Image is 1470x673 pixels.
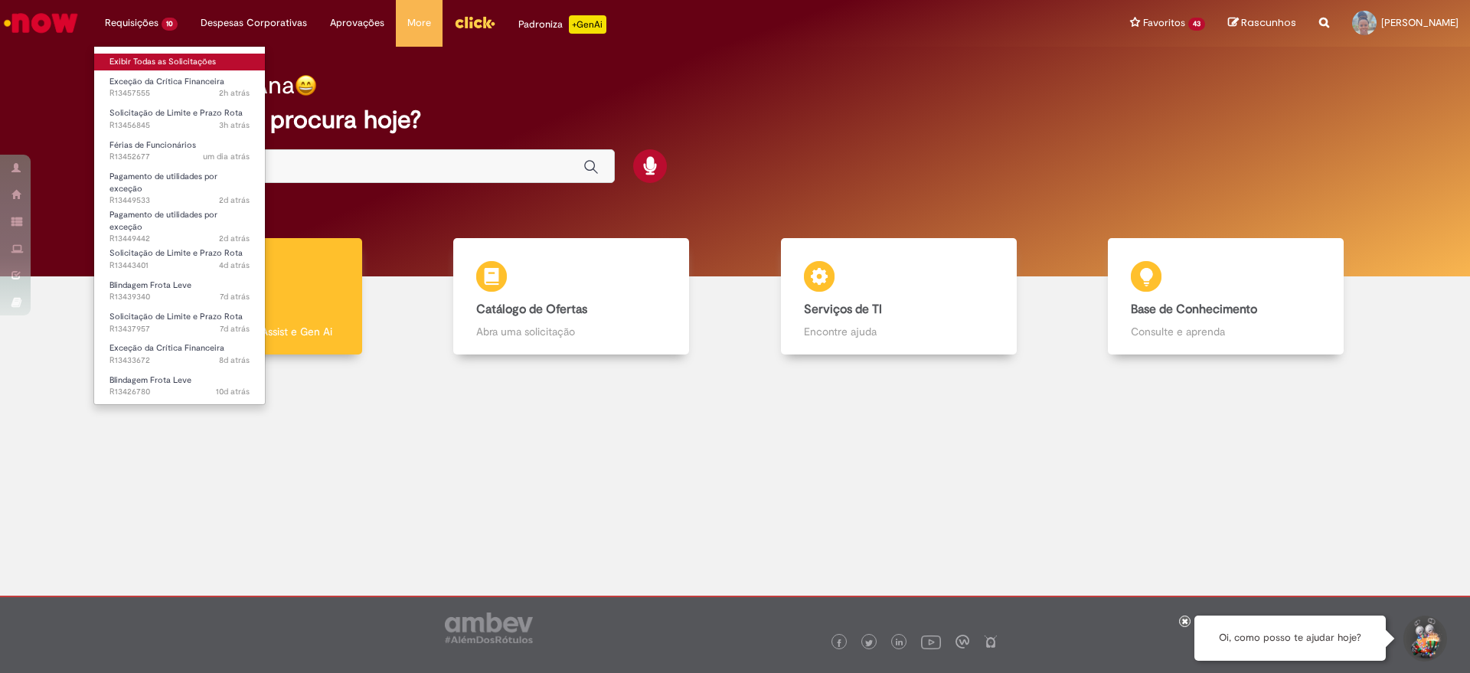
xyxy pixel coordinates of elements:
img: logo_footer_twitter.png [865,639,873,647]
span: R13426780 [109,386,250,398]
ul: Requisições [93,46,266,405]
span: Rascunhos [1241,15,1296,30]
span: Despesas Corporativas [201,15,307,31]
p: +GenAi [569,15,606,34]
h2: O que você procura hoje? [132,106,1338,133]
a: Tirar dúvidas Tirar dúvidas com Lupi Assist e Gen Ai [80,238,408,355]
span: 2d atrás [219,194,250,206]
img: happy-face.png [295,74,317,96]
a: Serviços de TI Encontre ajuda [735,238,1063,355]
a: Aberto R13457555 : Exceção da Crítica Financeira [94,74,265,102]
b: Base de Conhecimento [1131,302,1257,317]
span: R13433672 [109,354,250,367]
img: logo_footer_workplace.png [955,635,969,648]
time: 19/08/2025 08:11:09 [216,386,250,397]
span: 4d atrás [219,260,250,271]
a: Catálogo de Ofertas Abra uma solicitação [408,238,736,355]
span: Solicitação de Limite e Prazo Rota [109,247,243,259]
a: Rascunhos [1228,16,1296,31]
a: Aberto R13433672 : Exceção da Crítica Financeira [94,340,265,368]
span: Favoritos [1143,15,1185,31]
a: Aberto R13449533 : Pagamento de utilidades por exceção [94,168,265,201]
span: R13452677 [109,151,250,163]
span: Pagamento de utilidades por exceção [109,171,217,194]
span: 10 [162,18,178,31]
img: logo_footer_linkedin.png [896,639,903,648]
img: logo_footer_ambev_rotulo_gray.png [445,613,533,643]
span: 2d atrás [219,233,250,244]
a: Aberto R13437957 : Solicitação de Limite e Prazo Rota [94,309,265,337]
a: Aberto R13443401 : Solicitação de Limite e Prazo Rota [94,245,265,273]
a: Base de Conhecimento Consulte e aprenda [1063,238,1390,355]
div: Padroniza [518,15,606,34]
p: Encontre ajuda [804,324,994,339]
button: Iniciar Conversa de Suporte [1401,616,1447,662]
span: Solicitação de Limite e Prazo Rota [109,311,243,322]
img: logo_footer_naosei.png [984,635,998,648]
a: Exibir Todas as Solicitações [94,54,265,70]
span: Aprovações [330,15,384,31]
span: Exceção da Crítica Financeira [109,76,224,87]
span: R13449533 [109,194,250,207]
img: logo_footer_youtube.png [921,632,941,652]
a: Aberto R13452677 : Férias de Funcionários [94,137,265,165]
span: R13443401 [109,260,250,272]
span: Solicitação de Limite e Prazo Rota [109,107,243,119]
a: Aberto R13449442 : Pagamento de utilidades por exceção [94,207,265,240]
div: Oi, como posso te ajudar hoje? [1194,616,1386,661]
time: 28/08/2025 10:51:32 [219,119,250,131]
span: 7d atrás [220,291,250,302]
img: click_logo_yellow_360x200.png [454,11,495,34]
span: Exceção da Crítica Financeira [109,342,224,354]
span: 43 [1188,18,1205,31]
p: Abra uma solicitação [476,324,666,339]
span: Requisições [105,15,158,31]
span: Férias de Funcionários [109,139,196,151]
span: 8d atrás [219,354,250,366]
span: Blindagem Frota Leve [109,279,191,291]
time: 28/08/2025 12:22:42 [219,87,250,99]
span: um dia atrás [203,151,250,162]
span: R13456845 [109,119,250,132]
time: 25/08/2025 10:31:31 [219,260,250,271]
time: 20/08/2025 16:57:39 [219,354,250,366]
a: Aberto R13456845 : Solicitação de Limite e Prazo Rota [94,105,265,133]
span: Pagamento de utilidades por exceção [109,209,217,233]
span: R13457555 [109,87,250,100]
span: 10d atrás [216,386,250,397]
a: Aberto R13439340 : Blindagem Frota Leve [94,277,265,305]
time: 26/08/2025 16:29:54 [219,194,250,206]
span: More [407,15,431,31]
b: Catálogo de Ofertas [476,302,587,317]
time: 26/08/2025 16:19:57 [219,233,250,244]
span: 2h atrás [219,87,250,99]
img: ServiceNow [2,8,80,38]
span: 3h atrás [219,119,250,131]
b: Serviços de TI [804,302,882,317]
span: R13439340 [109,291,250,303]
time: 21/08/2025 18:04:14 [220,323,250,335]
span: Blindagem Frota Leve [109,374,191,386]
time: 27/08/2025 14:10:11 [203,151,250,162]
a: Aberto R13426780 : Blindagem Frota Leve [94,372,265,400]
img: logo_footer_facebook.png [835,639,843,647]
span: R13449442 [109,233,250,245]
span: [PERSON_NAME] [1381,16,1459,29]
span: 7d atrás [220,323,250,335]
p: Consulte e aprenda [1131,324,1321,339]
time: 22/08/2025 11:14:09 [220,291,250,302]
span: R13437957 [109,323,250,335]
